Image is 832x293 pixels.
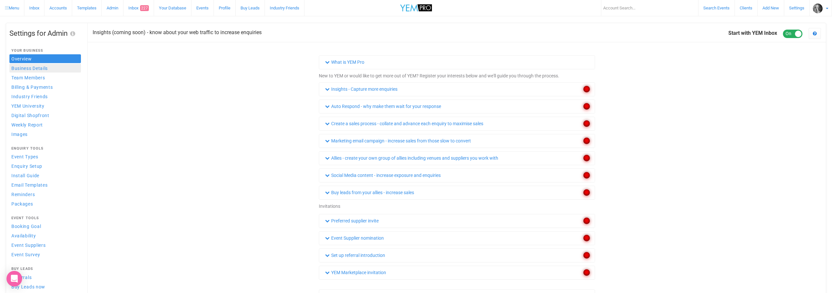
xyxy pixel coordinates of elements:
[9,111,81,120] a: Digital Shopfront
[11,216,79,220] h4: Event Tools
[9,199,81,208] a: Packages
[762,6,779,10] span: Add New
[11,122,43,127] span: Weekly Report
[93,30,262,35] h2: Insights (coming soon) - know about your web traffic to increase enquiries
[9,73,81,82] a: Team Members
[11,66,48,71] span: Business Details
[9,171,81,180] a: Install Guide
[324,120,484,127] a: Create a sales process - collate and advance each enquiry to maximise sales
[324,59,365,66] a: What is YEM Pro
[11,182,48,188] span: Email Templates
[11,267,79,271] h4: Buy Leads
[324,217,380,224] a: Preferred supplier invite
[324,234,385,242] a: Event Supplier nomination
[11,103,45,109] span: YEM University
[9,152,81,161] a: Event Types
[9,241,81,249] a: Event Suppliers
[11,49,79,53] h4: Your Business
[728,30,802,37] legend: Start with YEM Inbox
[9,64,81,73] a: Business Details
[9,83,81,91] a: Billing & Payments
[813,4,823,13] img: open-uri20201103-4-gj8l2i
[9,222,81,231] a: Booking Goal
[703,6,730,10] span: Search Events
[11,243,46,248] span: Event Suppliers
[324,252,386,259] a: Set up referral introduction
[11,75,45,80] span: Team Members
[9,54,81,63] a: Overview
[324,86,398,93] a: Insights - Capture more enquiries
[9,282,81,291] a: Buy Leads now
[324,103,442,110] a: Auto Respond - why make them wait for your response
[11,233,36,238] span: Availability
[9,190,81,199] a: Reminders
[140,5,149,11] span: 227
[6,271,22,286] div: Open Intercom Messenger
[11,147,79,151] h4: Enquiry Tools
[11,132,28,137] span: Images
[324,189,415,196] a: Buy leads from your allies - increase sales
[11,173,39,178] span: Install Guide
[324,137,472,144] a: Marketing email campaign - increase sales from those slow to convert
[319,73,559,79] p: New to YEM or would like to get more out of YEM? Register your interests below and we'll guide yo...
[9,130,81,139] a: Images
[9,162,81,170] a: Enquiry Setup
[9,273,81,282] a: Referrals
[9,250,81,259] a: Event Survey
[9,101,81,110] a: YEM University
[11,113,49,118] span: Digital Shopfront
[11,164,42,169] span: Enquiry Setup
[324,172,442,179] a: Social Media content - increase exposure and enquiries
[11,252,40,257] span: Event Survey
[11,224,41,229] span: Booking Goal
[740,6,752,10] span: Clients
[11,192,35,197] span: Reminders
[9,231,81,240] a: Availability
[324,154,499,162] a: Allies - create your own group of allies including venues and suppliers you work with
[11,154,38,159] span: Event Types
[319,203,595,209] div: Invitations
[9,92,81,101] a: Industry Friends
[11,56,32,61] span: Overview
[11,85,53,90] span: Billing & Payments
[11,201,33,206] span: Packages
[9,180,81,189] a: Email Templates
[9,120,81,129] a: Weekly Report
[324,269,387,276] a: YEM Marketplace invitation
[9,30,81,37] h1: Settings for Admin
